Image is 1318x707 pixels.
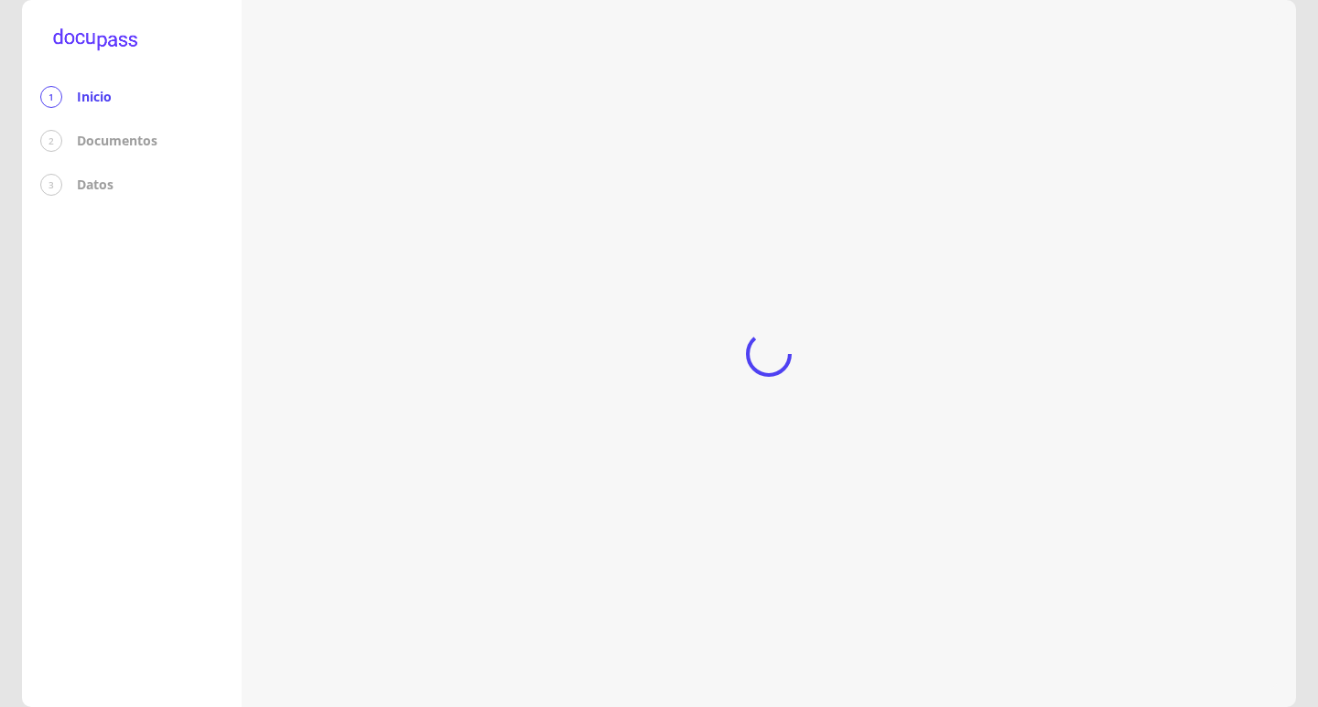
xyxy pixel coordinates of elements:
[40,174,62,196] div: 3
[40,130,62,152] div: 2
[40,18,150,64] img: logo
[40,86,62,108] div: 1
[77,132,157,150] p: Documentos
[77,176,113,194] p: Datos
[77,88,112,106] p: Inicio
